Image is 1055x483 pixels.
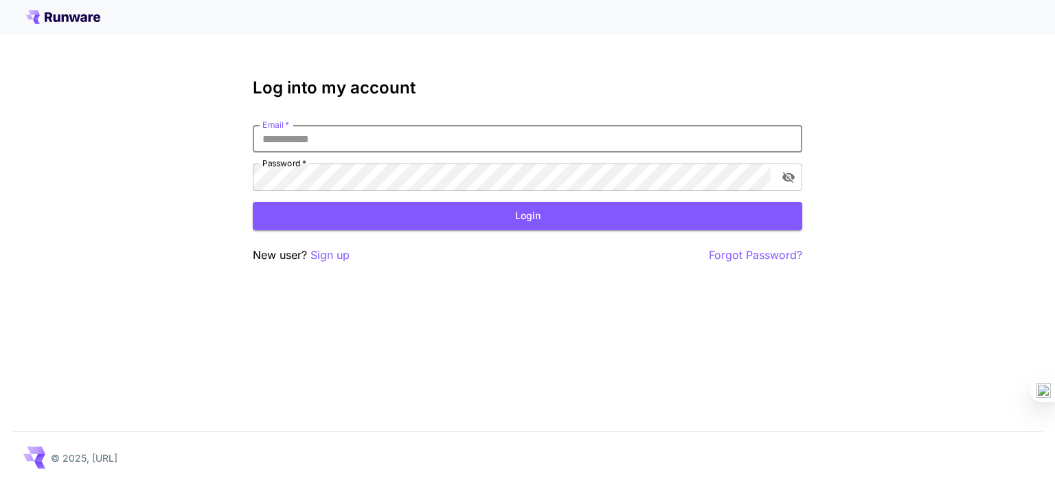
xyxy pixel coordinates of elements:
[51,451,117,465] p: © 2025, [URL]
[253,202,802,230] button: Login
[253,78,802,98] h3: Log into my account
[1036,383,1051,398] img: one_i.png
[709,247,802,264] button: Forgot Password?
[776,165,801,190] button: toggle password visibility
[253,247,350,264] p: New user?
[310,247,350,264] button: Sign up
[262,157,306,169] label: Password
[262,119,289,131] label: Email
